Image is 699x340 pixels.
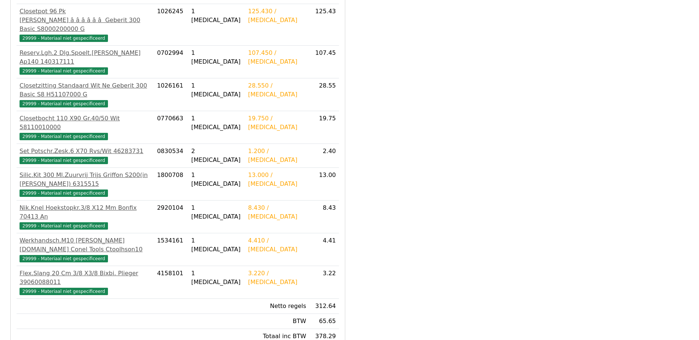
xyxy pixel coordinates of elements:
[154,4,188,46] td: 1026245
[20,269,151,287] div: Flex.Slang 20 Cm 3/8 X3/8 Bixbi. Plieger 39060088011
[20,49,151,75] a: Reserv.Lgh.2 Dlg.Spoelt.[PERSON_NAME] Ap140 14031711129999 - Materiaal niet gespecificeerd
[20,190,108,197] span: 29999 - Materiaal niet gespecificeerd
[191,203,242,221] div: 1 [MEDICAL_DATA]
[191,49,242,66] div: 1 [MEDICAL_DATA]
[20,236,151,263] a: Werkhandsch.M10 [PERSON_NAME] [DOMAIN_NAME] Conel Tools Ctoolhson1029999 - Materiaal niet gespeci...
[154,168,188,201] td: 1800708
[154,201,188,233] td: 2920104
[20,114,151,141] a: Closetbocht 110 X90 Gr.40/50 Wit 5811001000029999 - Materiaal niet gespecificeerd
[154,144,188,168] td: 0830534
[248,147,306,164] div: 1.200 / [MEDICAL_DATA]
[248,7,306,25] div: 125.430 / [MEDICAL_DATA]
[20,203,151,230] a: Nik.Knel Hoekstopkr.3/8 X12 Mm Bonfix 70413 An29999 - Materiaal niet gespecificeerd
[154,233,188,266] td: 1534161
[309,46,339,78] td: 107.45
[20,236,151,254] div: Werkhandsch.M10 [PERSON_NAME] [DOMAIN_NAME] Conel Tools Ctoolhson10
[154,78,188,111] td: 1026161
[248,114,306,132] div: 19.750 / [MEDICAL_DATA]
[248,171,306,188] div: 13.000 / [MEDICAL_DATA]
[20,7,151,42] a: Closetpot 96 Pk [PERSON_NAME] â â â â â â Geberit 300 Basic S8000200000 G29999 - Materiaal niet g...
[191,81,242,99] div: 1 [MEDICAL_DATA]
[20,222,108,230] span: 29999 - Materiaal niet gespecificeerd
[191,269,242,287] div: 1 [MEDICAL_DATA]
[20,67,108,75] span: 29999 - Materiaal niet gespecificeerd
[309,111,339,144] td: 19.75
[309,4,339,46] td: 125.43
[20,133,108,140] span: 29999 - Materiaal niet gespecificeerd
[309,144,339,168] td: 2.40
[20,114,151,132] div: Closetbocht 110 X90 Gr.40/50 Wit 58110010000
[191,171,242,188] div: 1 [MEDICAL_DATA]
[20,269,151,295] a: Flex.Slang 20 Cm 3/8 X3/8 Bixbi. Plieger 3906008801129999 - Materiaal niet gespecificeerd
[248,236,306,254] div: 4.410 / [MEDICAL_DATA]
[20,35,108,42] span: 29999 - Materiaal niet gespecificeerd
[248,203,306,221] div: 8.430 / [MEDICAL_DATA]
[20,288,108,295] span: 29999 - Materiaal niet gespecificeerd
[20,147,151,164] a: Set Potschr.Zesk.6 X70 Rvs/Wit 4628373129999 - Materiaal niet gespecificeerd
[20,171,151,188] div: Silic.Kit 300 Ml.Zuurvrij Trijs Griffon S200(in [PERSON_NAME]) 6315515
[248,269,306,287] div: 3.220 / [MEDICAL_DATA]
[191,7,242,25] div: 1 [MEDICAL_DATA]
[154,46,188,78] td: 0702994
[309,233,339,266] td: 4.41
[20,49,151,66] div: Reserv.Lgh.2 Dlg.Spoelt.[PERSON_NAME] Ap140 140317111
[309,266,339,299] td: 3.22
[191,147,242,164] div: 2 [MEDICAL_DATA]
[20,7,151,33] div: Closetpot 96 Pk [PERSON_NAME] â â â â â â Geberit 300 Basic S8000200000 G
[248,49,306,66] div: 107.450 / [MEDICAL_DATA]
[191,114,242,132] div: 1 [MEDICAL_DATA]
[309,314,339,329] td: 65.65
[20,100,108,107] span: 29999 - Materiaal niet gespecificeerd
[20,157,108,164] span: 29999 - Materiaal niet gespecificeerd
[245,299,309,314] td: Netto regels
[20,203,151,221] div: Nik.Knel Hoekstopkr.3/8 X12 Mm Bonfix 70413 An
[309,78,339,111] td: 28.55
[20,81,151,99] div: Closetzitting Standaard Wit Ne Geberit 300 Basic S8 H51107000 G
[154,266,188,299] td: 4158101
[245,314,309,329] td: BTW
[154,111,188,144] td: 0770663
[248,81,306,99] div: 28.550 / [MEDICAL_DATA]
[20,81,151,108] a: Closetzitting Standaard Wit Ne Geberit 300 Basic S8 H51107000 G29999 - Materiaal niet gespecificeerd
[191,236,242,254] div: 1 [MEDICAL_DATA]
[20,147,151,156] div: Set Potschr.Zesk.6 X70 Rvs/Wit 46283731
[309,299,339,314] td: 312.64
[309,201,339,233] td: 8.43
[309,168,339,201] td: 13.00
[20,255,108,262] span: 29999 - Materiaal niet gespecificeerd
[20,171,151,197] a: Silic.Kit 300 Ml.Zuurvrij Trijs Griffon S200(in [PERSON_NAME]) 631551529999 - Materiaal niet gesp...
